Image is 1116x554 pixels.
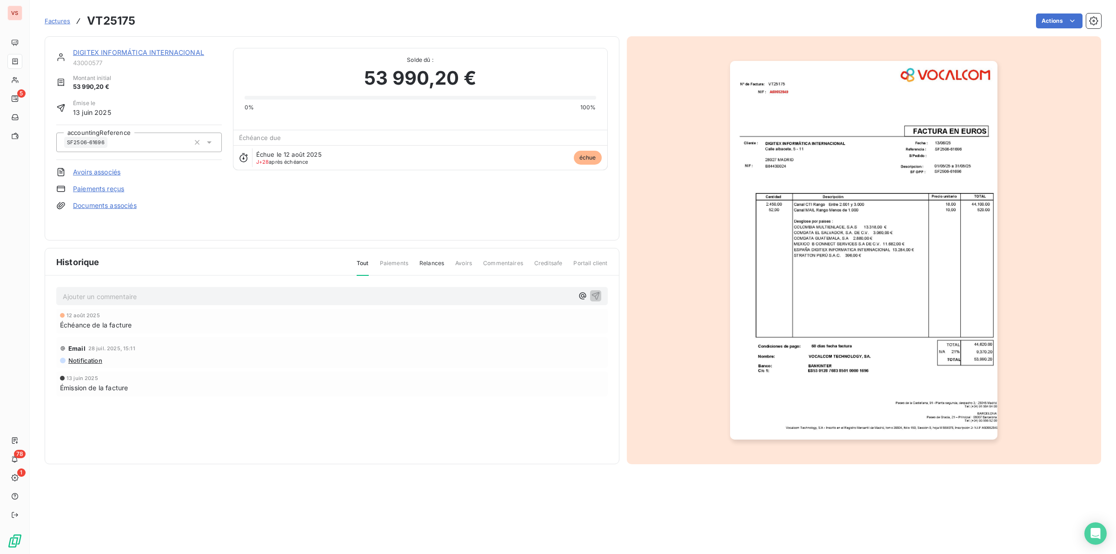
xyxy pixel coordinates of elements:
[87,13,135,29] h3: VT25175
[73,48,204,56] a: DIGITEX INFORMÁTICA INTERNACIONAL
[534,259,563,275] span: Creditsafe
[455,259,472,275] span: Avoirs
[73,201,137,210] a: Documents associés
[45,16,70,26] a: Factures
[573,259,607,275] span: Portail client
[73,184,124,194] a: Paiements reçus
[88,346,135,351] span: 28 juil. 2025, 15:11
[60,320,132,330] span: Échéance de la facture
[60,383,128,393] span: Émission de la facture
[14,450,26,458] span: 78
[66,313,100,318] span: 12 août 2025
[45,17,70,25] span: Factures
[364,64,476,92] span: 53 990,20 €
[245,103,254,112] span: 0%
[73,82,111,92] span: 53 990,20 €
[7,534,22,548] img: Logo LeanPay
[73,107,111,117] span: 13 juin 2025
[574,151,602,165] span: échue
[580,103,596,112] span: 100%
[66,375,98,381] span: 13 juin 2025
[256,159,269,165] span: J+28
[1084,522,1107,545] div: Open Intercom Messenger
[56,256,100,268] span: Historique
[73,99,111,107] span: Émise le
[1036,13,1083,28] button: Actions
[256,159,308,165] span: après échéance
[68,345,86,352] span: Email
[730,61,997,440] img: invoice_thumbnail
[483,259,523,275] span: Commentaires
[73,74,111,82] span: Montant initial
[17,468,26,477] span: 1
[245,56,596,64] span: Solde dû :
[357,259,369,276] span: Tout
[73,59,222,67] span: 43000577
[67,140,105,145] span: SF2506-61696
[17,89,26,98] span: 5
[7,6,22,20] div: VS
[67,357,102,364] span: Notification
[73,167,120,177] a: Avoirs associés
[380,259,408,275] span: Paiements
[239,134,281,141] span: Échéance due
[419,259,444,275] span: Relances
[256,151,322,158] span: Échue le 12 août 2025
